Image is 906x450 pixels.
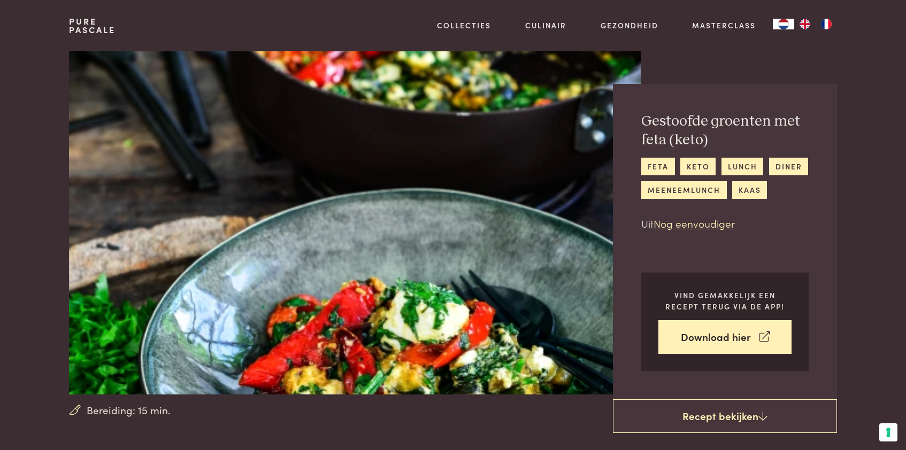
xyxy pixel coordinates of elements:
[641,216,809,231] p: Uit
[773,19,794,29] div: Language
[69,51,641,394] img: Gestoofde groenten met feta (keto)
[773,19,794,29] a: NL
[69,17,116,34] a: PurePascale
[773,19,837,29] aside: Language selected: Nederlands
[879,423,897,441] button: Uw voorkeuren voor toestemming voor trackingtechnologieën
[721,158,763,175] a: lunch
[654,216,735,230] a: Nog eenvoudiger
[437,20,491,31] a: Collecties
[692,20,756,31] a: Masterclass
[658,290,792,312] p: Vind gemakkelijk een recept terug via de app!
[525,20,566,31] a: Culinair
[601,20,658,31] a: Gezondheid
[641,112,809,149] h2: Gestoofde groenten met feta (keto)
[613,399,837,433] a: Recept bekijken
[794,19,837,29] ul: Language list
[732,181,767,199] a: kaas
[87,402,171,418] span: Bereiding: 15 min.
[680,158,716,175] a: keto
[641,181,726,199] a: meeneemlunch
[769,158,808,175] a: diner
[794,19,816,29] a: EN
[658,320,792,354] a: Download hier
[816,19,837,29] a: FR
[641,158,674,175] a: feta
